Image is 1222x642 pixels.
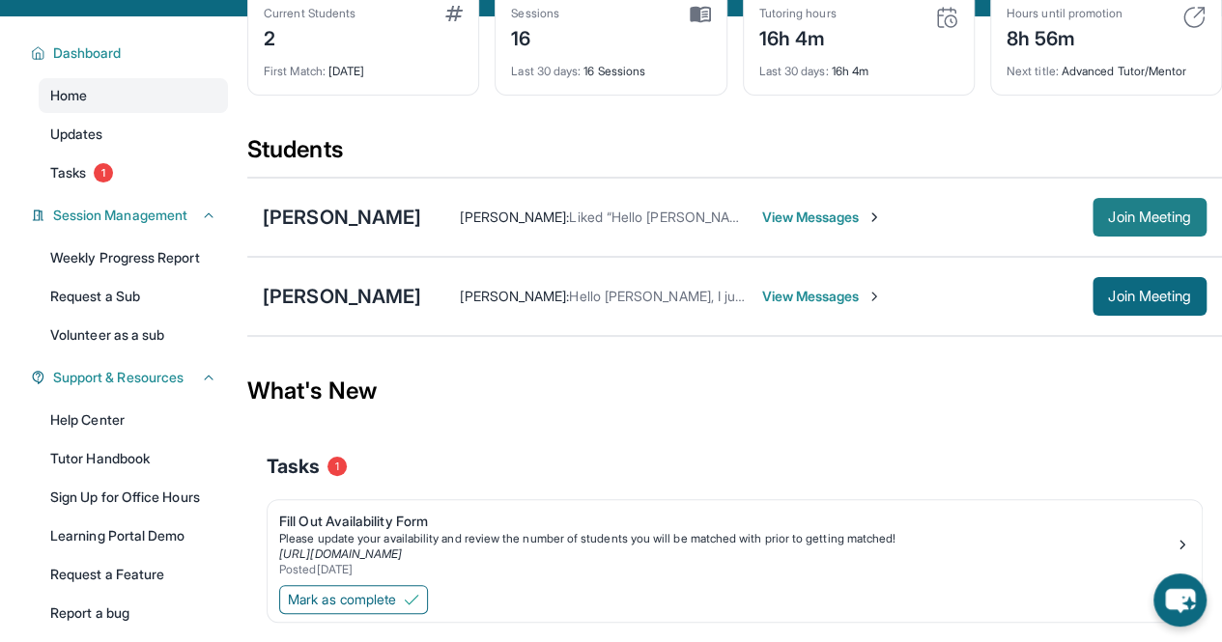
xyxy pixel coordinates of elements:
[511,52,710,79] div: 16 Sessions
[511,64,581,78] span: Last 30 days :
[1108,291,1191,302] span: Join Meeting
[1153,573,1207,627] button: chat-button
[50,163,86,182] span: Tasks
[39,155,228,190] a: Tasks1
[1007,64,1059,78] span: Next title :
[39,240,228,275] a: Weekly Progress Report
[1093,198,1207,237] button: Join Meeting
[279,512,1175,531] div: Fill Out Availability Form
[690,6,711,23] img: card
[404,592,419,607] img: Mark as complete
[39,78,228,113] a: Home
[569,209,1100,225] span: Liked “Hello [PERSON_NAME], we will start the session earlier [DATE] at 9:30 PM EST.”
[53,43,122,63] span: Dashboard
[1007,52,1206,79] div: Advanced Tutor/Mentor
[935,6,958,29] img: card
[1093,277,1207,316] button: Join Meeting
[50,125,103,144] span: Updates
[45,43,216,63] button: Dashboard
[39,480,228,515] a: Sign Up for Office Hours
[53,368,184,387] span: Support & Resources
[1007,21,1123,52] div: 8h 56m
[50,86,87,105] span: Home
[39,441,228,476] a: Tutor Handbook
[867,289,882,304] img: Chevron-Right
[759,6,837,21] div: Tutoring hours
[279,546,402,561] a: [URL][DOMAIN_NAME]
[268,500,1202,581] a: Fill Out Availability FormPlease update your availability and review the number of students you w...
[327,457,347,476] span: 1
[279,562,1175,577] div: Posted [DATE]
[247,349,1222,433] div: What's New
[39,518,228,553] a: Learning Portal Demo
[759,64,829,78] span: Last 30 days :
[39,318,228,352] a: Volunteer as a sub
[53,206,187,225] span: Session Management
[279,585,428,614] button: Mark as complete
[94,163,113,182] span: 1
[45,206,216,225] button: Session Management
[511,21,559,52] div: 16
[759,21,837,52] div: 16h 4m
[279,531,1175,546] div: Please update your availability and review the number of students you will be matched with prior ...
[867,209,882,225] img: Chevron-Right
[45,368,216,387] button: Support & Resources
[267,453,320,480] span: Tasks
[759,52,958,79] div: 16h 4m
[263,204,421,231] div: [PERSON_NAME]
[39,596,228,630] a: Report a bug
[1108,211,1191,223] span: Join Meeting
[460,288,569,304] span: [PERSON_NAME] :
[1007,6,1123,21] div: Hours until promotion
[39,279,228,314] a: Request a Sub
[761,208,882,227] span: View Messages
[445,6,463,21] img: card
[39,557,228,592] a: Request a Feature
[460,209,569,225] span: [PERSON_NAME] :
[39,117,228,152] a: Updates
[264,21,355,52] div: 2
[1182,6,1206,29] img: card
[761,287,882,306] span: View Messages
[511,6,559,21] div: Sessions
[264,64,326,78] span: First Match :
[247,134,1222,177] div: Students
[264,6,355,21] div: Current Students
[288,590,396,609] span: Mark as complete
[263,283,421,310] div: [PERSON_NAME]
[39,403,228,437] a: Help Center
[264,52,463,79] div: [DATE]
